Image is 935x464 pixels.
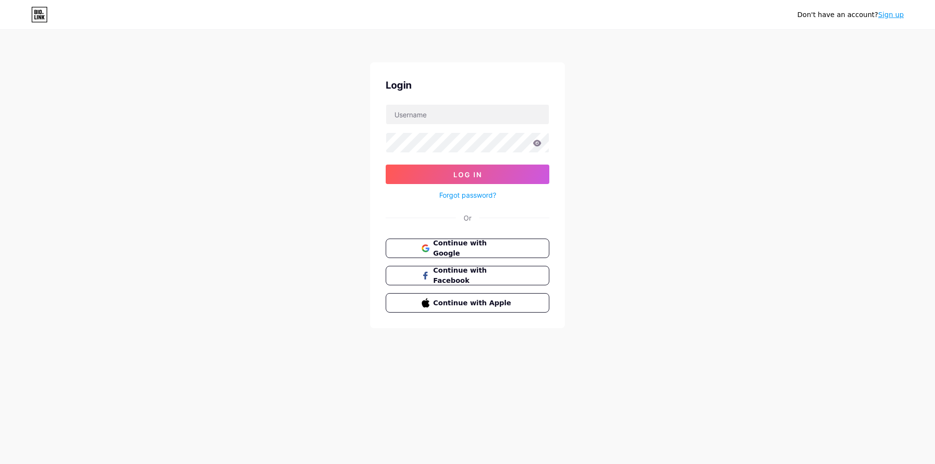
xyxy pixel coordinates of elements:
[386,105,549,124] input: Username
[386,78,549,93] div: Login
[797,10,904,20] div: Don't have an account?
[386,239,549,258] button: Continue with Google
[464,213,471,223] div: Or
[386,165,549,184] button: Log In
[439,190,496,200] a: Forgot password?
[386,266,549,285] button: Continue with Facebook
[433,238,514,259] span: Continue with Google
[453,170,482,179] span: Log In
[433,265,514,286] span: Continue with Facebook
[878,11,904,19] a: Sign up
[386,293,549,313] button: Continue with Apple
[433,298,514,308] span: Continue with Apple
